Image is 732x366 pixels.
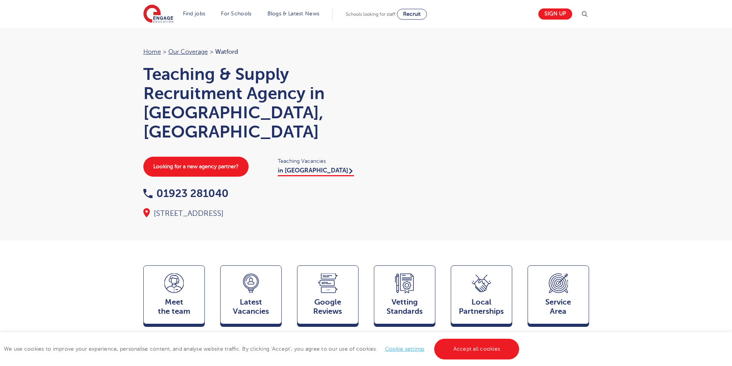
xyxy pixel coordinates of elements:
[215,48,238,55] span: Watford
[143,187,229,199] a: 01923 281040
[143,157,249,177] a: Looking for a new agency partner?
[143,47,359,57] nav: breadcrumb
[374,265,435,328] a: VettingStandards
[220,265,282,328] a: LatestVacancies
[532,298,585,316] span: Service Area
[434,339,520,359] a: Accept all cookies
[143,65,359,141] h1: Teaching & Supply Recruitment Agency in [GEOGRAPHIC_DATA], [GEOGRAPHIC_DATA]
[224,298,277,316] span: Latest Vacancies
[143,48,161,55] a: Home
[210,48,213,55] span: >
[403,11,421,17] span: Recruit
[163,48,166,55] span: >
[378,298,431,316] span: Vetting Standards
[221,11,251,17] a: For Schools
[346,12,395,17] span: Schools looking for staff
[301,298,354,316] span: Google Reviews
[397,9,427,20] a: Recruit
[278,157,359,166] span: Teaching Vacancies
[148,298,201,316] span: Meet the team
[297,265,359,328] a: GoogleReviews
[4,346,521,352] span: We use cookies to improve your experience, personalise content, and analyse website traffic. By c...
[267,11,320,17] a: Blogs & Latest News
[455,298,508,316] span: Local Partnerships
[143,208,359,219] div: [STREET_ADDRESS]
[538,8,572,20] a: Sign up
[143,265,205,328] a: Meetthe team
[385,346,425,352] a: Cookie settings
[168,48,208,55] a: Our coverage
[183,11,206,17] a: Find jobs
[278,167,354,176] a: in [GEOGRAPHIC_DATA]
[451,265,512,328] a: Local Partnerships
[143,5,173,24] img: Engage Education
[528,265,589,328] a: ServiceArea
